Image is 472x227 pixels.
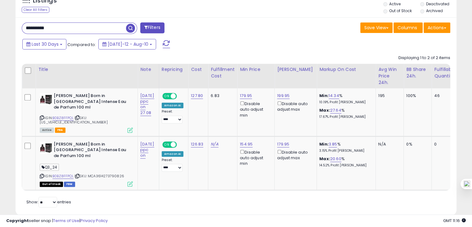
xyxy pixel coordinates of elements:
[393,22,423,33] button: Columns
[389,8,412,13] label: Out of Stock
[319,100,371,104] p: 10.19% Profit [PERSON_NAME]
[319,149,371,153] p: 3.15% Profit [PERSON_NAME]
[162,103,183,108] div: Amazon AI
[406,93,427,99] div: 100%
[277,100,312,112] div: Disable auto adjust max
[162,158,183,172] div: Preset:
[191,141,203,147] a: 126.83
[277,93,290,99] a: 199.95
[40,115,108,125] span: | SKU: [US_VEHICLE_IDENTIFICATION_NUMBER]
[163,94,171,99] span: ON
[53,218,79,224] a: Terms of Use
[240,100,270,118] div: Disable auto adjust min
[319,156,371,168] div: %
[426,8,443,13] label: Archived
[434,93,453,99] div: 46
[240,141,253,147] a: 154.95
[54,93,129,112] b: [PERSON_NAME] Born in [GEOGRAPHIC_DATA] Intense Eau de Parfum 100 ml
[176,142,186,147] span: OFF
[40,141,133,186] div: ASIN:
[40,141,52,154] img: 41nowUyTuwL._SL40_.jpg
[211,93,232,99] div: 6.83
[389,1,401,7] label: Active
[211,141,218,147] a: N/A
[240,149,270,167] div: Disable auto adjust min
[162,151,183,157] div: Amazon AI
[319,93,329,99] b: Min:
[163,142,171,147] span: ON
[319,93,371,104] div: %
[55,127,65,133] span: FBA
[319,156,330,162] b: Max:
[319,66,373,73] div: Markup on Cost
[74,174,124,178] span: | SKU: MCA3614273790826
[191,66,205,73] div: Cost
[26,199,71,205] span: Show: entries
[40,93,52,105] img: 41nowUyTuwL._SL40_.jpg
[6,218,108,224] div: seller snap | |
[277,141,289,147] a: 179.95
[330,156,341,162] a: 20.60
[378,93,399,99] div: 195
[317,64,376,88] th: The percentage added to the cost of goods (COGS) that forms the calculator for Min & Max prices.
[398,25,417,31] span: Columns
[32,41,59,47] span: Last 30 Days
[406,66,429,79] div: BB Share 24h.
[22,7,49,13] div: Clear All Filters
[6,218,29,224] strong: Copyright
[424,22,450,33] button: Actions
[162,109,183,123] div: Preset:
[426,1,449,7] label: Deactivated
[464,181,470,187] img: one_i.png
[211,66,235,79] div: Fulfillment Cost
[434,66,456,79] div: Fulfillable Quantity
[140,22,164,33] button: Filters
[406,141,427,147] div: 0%
[434,141,453,147] div: 0
[319,141,371,153] div: %
[378,66,401,86] div: Avg Win Price 24h.
[140,93,154,116] a: [DATE] ppc on 27.08
[80,218,108,224] a: Privacy Policy
[52,174,74,179] a: B0BZ8FFPQL
[240,66,272,73] div: Min Price
[319,115,371,119] p: 17.67% Profit [PERSON_NAME]
[140,141,154,159] a: [DATE] ppc on
[277,149,312,161] div: Disable auto adjust max
[67,42,96,48] span: Compared to:
[240,93,252,99] a: 179.95
[319,107,330,113] b: Max:
[329,141,337,147] a: 3.85
[140,66,156,73] div: Note
[38,66,135,73] div: Title
[330,107,341,113] a: 27.64
[360,22,393,33] button: Save View
[329,93,339,99] a: 14.34
[319,163,371,168] p: 14.52% Profit [PERSON_NAME]
[40,93,133,132] div: ASIN:
[54,141,129,160] b: [PERSON_NAME] Born in [GEOGRAPHIC_DATA] Intense Eau de Parfum 100 ml
[40,164,59,171] span: Q3_24
[176,94,186,99] span: OFF
[40,182,63,187] span: All listings that are currently out of stock and unavailable for purchase on Amazon
[191,93,203,99] a: 127.80
[64,182,75,187] span: FBM
[319,141,329,147] b: Min:
[378,141,399,147] div: N/A
[108,41,148,47] span: [DATE]-12 - Aug-10
[443,218,466,224] span: 2025-09-10 11:16 GMT
[162,66,186,73] div: Repricing
[40,127,54,133] span: All listings currently available for purchase on Amazon
[277,66,314,73] div: [PERSON_NAME]
[98,39,156,49] button: [DATE]-12 - Aug-10
[22,39,66,49] button: Last 30 Days
[319,108,371,119] div: %
[398,55,450,61] div: Displaying 1 to 2 of 2 items
[52,115,74,121] a: B0BZ8FFPQL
